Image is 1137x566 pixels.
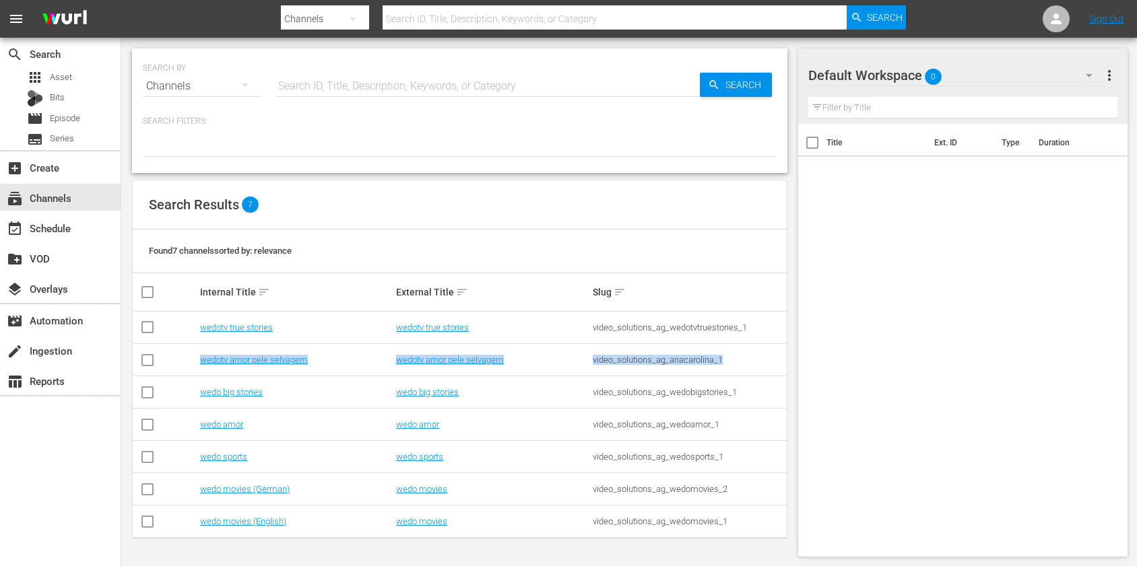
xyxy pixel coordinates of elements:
[149,197,239,213] span: Search Results
[200,452,247,462] a: wedo sports
[200,419,243,429] a: wedo amor
[396,284,588,300] div: External Title
[200,516,286,526] a: wedo movies (English)
[7,281,23,297] span: Overlays
[593,419,785,429] div: video_solutions_ag_wedoamor_1
[50,112,80,125] span: Episode
[396,387,459,397] a: wedo big stories
[7,313,23,329] span: Automation
[593,516,785,526] div: video_solutions_ag_wedomovies_1
[994,124,1031,162] th: Type
[593,322,785,332] div: video_solutions_ag_wedotvtruestories_1
[593,484,785,494] div: video_solutions_ag_wedomovies_2
[7,160,23,176] span: Create
[720,73,772,97] span: Search
[143,67,261,105] div: Channels
[27,110,43,127] span: Episode
[593,452,785,462] div: video_solutions_ag_wedosports_1
[593,355,785,365] div: video_solutions_ag_anacarolina_1
[7,46,23,63] span: Search
[593,387,785,397] div: video_solutions_ag_wedobigstories_1
[396,516,447,526] a: wedo movies
[808,57,1105,94] div: Default Workspace
[593,284,785,300] div: Slug
[149,246,292,256] span: Found 7 channels sorted by: relevance
[200,484,290,494] a: wedo movies (German)
[50,132,74,145] span: Series
[1089,13,1124,24] a: Sign Out
[396,419,439,429] a: wedo amor
[50,91,65,104] span: Bits
[200,322,273,332] a: wedotv true stories
[700,73,772,97] button: Search
[7,251,23,267] span: VOD
[7,343,23,359] span: Ingestion
[200,387,263,397] a: wedo big stories
[143,116,777,127] p: Search Filters:
[614,286,626,298] span: sort
[32,3,97,35] img: ans4CAIJ8jUAAAAAAAAAAAAAAAAAAAAAAAAgQb4GAAAAAAAAAAAAAAAAAAAAAAAAJMjXAAAAAAAAAAAAAAAAAAAAAAAAgAT5G...
[27,69,43,85] span: Asset
[396,484,447,494] a: wedo movies
[396,452,443,462] a: wedo sports
[396,355,504,365] a: wedotv amor pele selvagem
[200,284,392,300] div: Internal Title
[867,5,903,30] span: Search
[456,286,468,298] span: sort
[8,11,24,27] span: menu
[396,322,469,332] a: wedotv true stories
[1031,124,1111,162] th: Duration
[27,131,43,147] span: Series
[242,197,259,213] span: 7
[27,90,43,106] div: Bits
[7,374,23,390] span: Reports
[826,124,926,162] th: Title
[258,286,270,298] span: sort
[847,5,906,30] button: Search
[1101,67,1117,83] span: more_vert
[7,221,23,237] span: Schedule
[50,71,72,84] span: Asset
[926,124,994,162] th: Ext. ID
[1101,59,1117,92] button: more_vert
[200,355,308,365] a: wedotv amor pele selvagem
[7,190,23,207] span: Channels
[925,63,942,91] span: 0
